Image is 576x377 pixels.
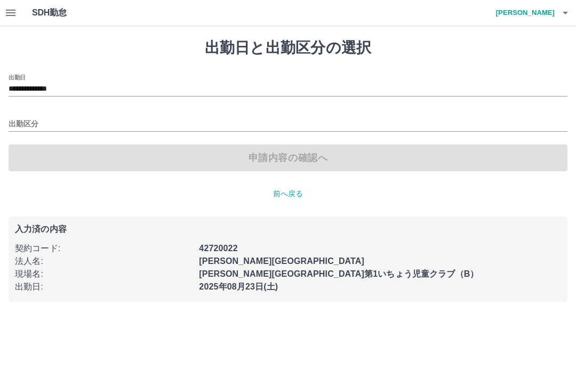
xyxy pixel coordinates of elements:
[9,73,26,81] label: 出勤日
[15,268,193,280] p: 現場名 :
[199,269,478,278] b: [PERSON_NAME][GEOGRAPHIC_DATA]第1いちょう児童クラブ（B）
[9,39,567,57] h1: 出勤日と出勤区分の選択
[9,188,567,199] p: 前へ戻る
[15,280,193,293] p: 出勤日 :
[199,282,278,291] b: 2025年08月23日(土)
[199,256,364,266] b: [PERSON_NAME][GEOGRAPHIC_DATA]
[199,244,237,253] b: 42720022
[15,242,193,255] p: 契約コード :
[15,255,193,268] p: 法人名 :
[15,225,561,234] p: 入力済の内容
